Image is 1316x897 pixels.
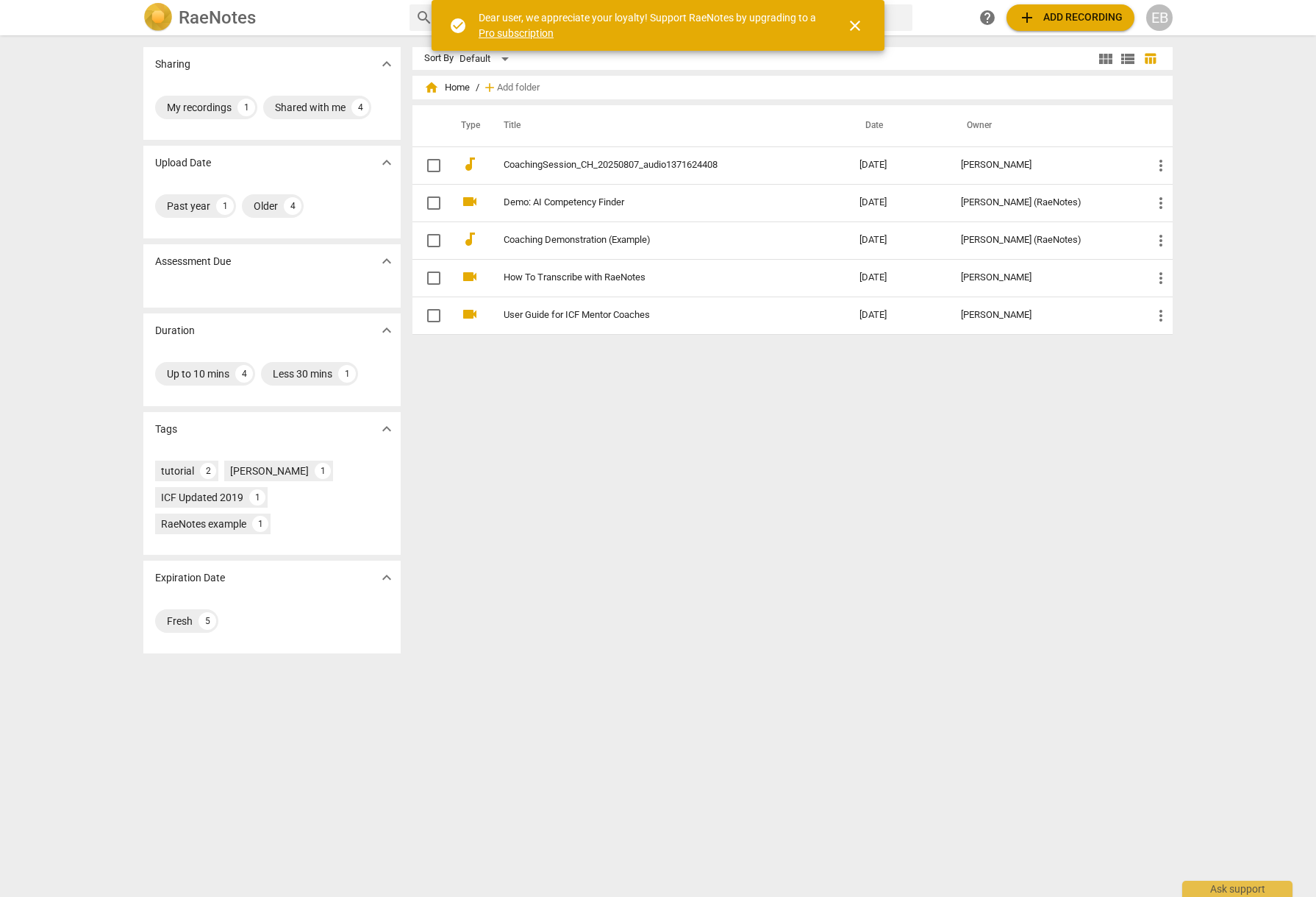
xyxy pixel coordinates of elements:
span: Home [424,80,470,95]
button: Show more [376,567,398,589]
button: Tile view [1095,48,1117,70]
span: view_module [1097,50,1115,68]
h2: RaeNotes [179,7,256,28]
p: Assessment Due [155,254,231,269]
div: ICF Updated 2019 [161,490,243,505]
div: 1 [338,365,356,383]
div: Older [254,199,278,213]
button: Show more [376,53,398,75]
span: expand_more [378,55,396,73]
span: videocam [461,193,479,210]
button: Upload [1006,4,1134,31]
span: more_vert [1152,157,1170,174]
span: close [846,17,864,35]
p: Upload Date [155,155,211,171]
div: My recordings [167,100,232,115]
span: Add recording [1018,9,1123,26]
td: [DATE] [848,297,949,334]
div: Dear user, we appreciate your loyalty! Support RaeNotes by upgrading to a [479,10,820,40]
div: 4 [284,197,301,215]
span: more_vert [1152,232,1170,249]
a: Coaching Demonstration (Example) [504,235,807,246]
div: [PERSON_NAME] [230,464,309,478]
span: add [1018,9,1036,26]
button: Close [837,8,873,43]
span: more_vert [1152,307,1170,325]
td: [DATE] [848,221,949,259]
span: search [415,9,433,26]
td: [DATE] [848,259,949,297]
img: Logo [143,3,173,32]
span: more_vert [1152,194,1170,212]
a: CoachingSession_CH_20250807_audio1371624408 [504,160,807,171]
span: audiotrack [461,155,479,173]
th: Type [449,105,486,146]
span: expand_more [378,154,396,171]
span: home [424,80,439,95]
th: Title [486,105,848,146]
span: / [476,82,479,93]
span: expand_more [378,322,396,339]
span: expand_more [378,420,396,438]
div: [PERSON_NAME] (RaeNotes) [961,235,1129,246]
div: 1 [216,197,234,215]
div: [PERSON_NAME] [961,272,1129,283]
span: table_chart [1143,52,1157,65]
div: tutorial [161,464,194,478]
button: Show more [376,152,398,174]
div: Up to 10 mins [167,366,229,381]
div: 1 [252,516,268,532]
p: Sharing [155,57,190,72]
span: videocam [461,268,479,286]
span: help [979,9,996,26]
td: [DATE] [848,146,949,184]
div: Ask support [1182,881,1292,897]
a: Demo: AI Competency Finder [504,197,807,208]
div: Shared with me [275,100,346,115]
a: How To Transcribe with RaeNotes [504,272,807,283]
button: Show more [376,418,398,440]
div: Less 30 mins [273,366,332,381]
span: audiotrack [461,230,479,248]
span: check_circle [449,17,467,35]
span: add [482,80,497,95]
div: 1 [315,463,331,479]
div: Default [459,47,514,71]
div: [PERSON_NAME] [961,160,1129,171]
span: more_vert [1152,269,1170,287]
div: Sort By [424,53,454,64]
button: Show more [376,319,398,341]
th: Date [848,105,949,146]
span: Add folder [497,82,540,93]
div: 1 [249,489,265,506]
th: Owner [949,105,1140,146]
div: Fresh [167,614,193,628]
p: Duration [155,323,195,338]
span: expand_more [378,252,396,270]
button: EB [1146,4,1173,31]
div: 4 [235,365,253,383]
p: Tags [155,422,177,437]
button: Show more [376,250,398,272]
a: LogoRaeNotes [143,3,398,32]
div: 4 [351,99,369,116]
td: [DATE] [848,184,949,221]
div: [PERSON_NAME] [961,310,1129,321]
span: view_list [1119,50,1137,68]
p: Expiration Date [155,570,225,586]
a: Help [974,4,1001,31]
span: expand_more [378,569,396,586]
div: 1 [237,99,255,116]
div: RaeNotes example [161,517,246,531]
div: 2 [200,463,216,479]
button: List view [1117,48,1139,70]
span: videocam [461,305,479,323]
div: Past year [167,199,210,213]
a: User Guide for ICF Mentor Coaches [504,310,807,321]
button: Table view [1139,48,1161,70]
a: Pro subscription [479,27,554,39]
div: [PERSON_NAME] (RaeNotes) [961,197,1129,208]
div: 5 [199,612,216,630]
